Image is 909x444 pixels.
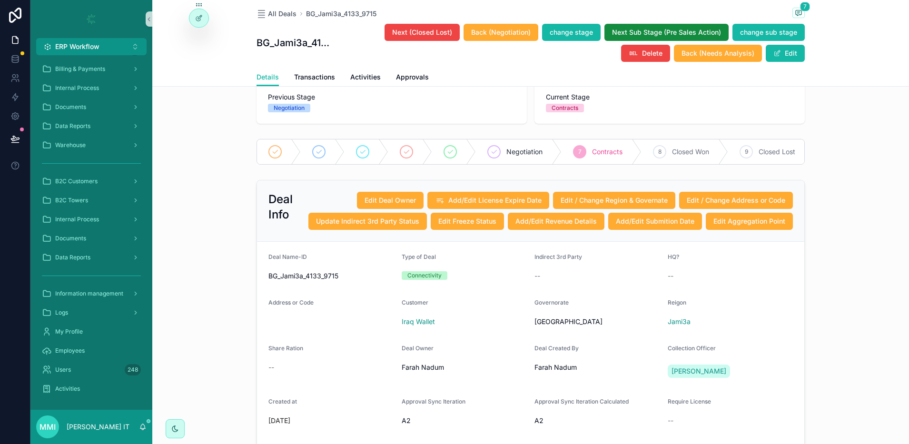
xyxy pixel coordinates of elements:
[534,317,603,326] span: [GEOGRAPHIC_DATA]
[257,69,279,87] a: Details
[553,192,675,209] button: Edit / Change Region & Governate
[268,253,307,260] span: Deal Name-ID
[125,364,141,375] div: 248
[534,271,540,281] span: --
[534,253,582,260] span: Indirect 3rd Party
[552,104,578,112] div: Contracts
[672,147,709,157] span: Closed Won
[36,285,147,302] a: Information management
[604,24,729,41] button: Next Sub Stage (Pre Sales Action)
[55,197,88,204] span: B2C Towers
[534,345,579,352] span: Deal Created By
[542,24,601,41] button: change stage
[36,137,147,154] a: Warehouse
[713,217,785,226] span: Edit Aggregation Point
[682,49,754,58] span: Back (Needs Analysis)
[561,196,668,205] span: Edit / Change Region & Governate
[534,416,660,425] span: A2
[55,84,99,92] span: Internal Process
[592,147,622,157] span: Contracts
[55,290,123,297] span: Information management
[534,398,629,405] span: Approval Sync Iteration Calculated
[740,28,797,37] span: change sub stage
[464,24,538,41] button: Back (Negotiation)
[36,342,147,359] a: Employees
[350,72,381,82] span: Activities
[642,49,662,58] span: Delete
[431,213,504,230] button: Edit Freeze Status
[546,92,793,102] span: Current Stage
[471,28,531,37] span: Back (Negotiation)
[668,365,730,378] a: [PERSON_NAME]
[438,217,496,226] span: Edit Freeze Status
[55,122,90,130] span: Data Reports
[55,103,86,111] span: Documents
[668,317,691,326] a: Jami3a
[759,147,795,157] span: Closed Lost
[402,363,444,372] span: Farah Nadum
[800,2,810,11] span: 7
[268,299,314,306] span: Address or Code
[658,148,662,156] span: 8
[55,141,86,149] span: Warehouse
[668,345,716,352] span: Collection Officer
[534,299,569,306] span: Governorate
[392,28,452,37] span: Next (Closed Lost)
[687,196,785,205] span: Edit / Change Address or Code
[36,118,147,135] a: Data Reports
[67,422,129,432] p: [PERSON_NAME] IT
[40,421,56,433] span: MMI
[36,99,147,116] a: Documents
[55,328,83,335] span: My Profile
[36,230,147,247] a: Documents
[550,28,593,37] span: change stage
[766,45,805,62] button: Edit
[668,398,711,405] span: Require License
[612,28,721,37] span: Next Sub Stage (Pre Sales Action)
[515,217,597,226] span: Add/Edit Revenue Details
[792,8,805,20] button: 7
[402,398,465,405] span: Approval Sync Iteration
[668,416,673,425] span: --
[274,104,305,112] div: Negotiation
[268,398,297,405] span: Created at
[257,9,296,19] a: All Deals
[268,192,294,222] h2: Deal Info
[668,299,686,306] span: Reigon
[402,345,434,352] span: Deal Owner
[36,192,147,209] a: B2C Towers
[55,347,85,355] span: Employees
[36,211,147,228] a: Internal Process
[745,148,748,156] span: 9
[55,366,71,374] span: Users
[257,36,334,49] h1: BG_Jami3a_4133_9715
[578,148,582,156] span: 7
[55,178,98,185] span: B2C Customers
[674,45,762,62] button: Back (Needs Analysis)
[306,9,376,19] a: BG_Jami3a_4133_9715
[706,213,793,230] button: Edit Aggregation Point
[672,366,726,376] span: [PERSON_NAME]
[506,147,543,157] span: Negotiation
[268,9,296,19] span: All Deals
[268,271,394,281] span: BG_Jami3a_4133_9715
[268,416,290,425] p: [DATE]
[350,69,381,88] a: Activities
[534,363,577,372] span: Farah Nadum
[294,69,335,88] a: Transactions
[402,253,436,260] span: Type of Deal
[55,65,105,73] span: Billing & Payments
[396,69,429,88] a: Approvals
[732,24,805,41] button: change sub stage
[365,196,416,205] span: Edit Deal Owner
[55,235,86,242] span: Documents
[448,196,542,205] span: Add/Edit License Expire Date
[268,345,303,352] span: Share Ration
[668,253,679,260] span: HQ?
[357,192,424,209] button: Edit Deal Owner
[36,79,147,97] a: Internal Process
[508,213,604,230] button: Add/Edit Revenue Details
[608,213,702,230] button: Add/Edit Submition Date
[84,11,99,27] img: App logo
